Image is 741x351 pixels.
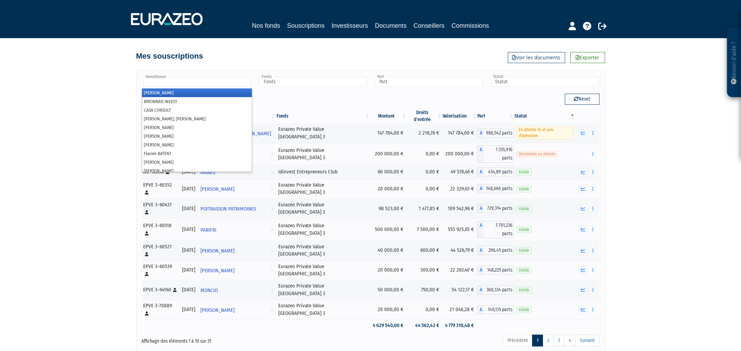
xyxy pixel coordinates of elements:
a: [PERSON_NAME] [198,243,276,257]
i: [Français] Personne physique [145,252,149,256]
i: Voir l'investisseur [271,140,273,153]
div: Eurazeo Private Value [GEOGRAPHIC_DATA] 3 [278,282,368,297]
span: 148,225 parts [484,266,514,275]
p: Besoin d'aide ? [730,32,738,94]
div: EPVE 3-60521 [143,243,178,258]
span: A [477,285,484,294]
div: Eurazeo Private Value [GEOGRAPHIC_DATA] 3 [278,243,368,258]
i: Voir l'investisseur [271,264,273,277]
span: En attente VL et avis d'opération [516,127,573,139]
span: Valide [516,186,532,192]
div: A - Eurazeo Private Value Europe 3 [477,145,514,163]
span: A [477,204,484,213]
span: Valide [516,206,532,212]
div: A - Eurazeo Private Value Europe 3 [477,285,514,294]
td: 200 000,00 € [443,143,477,165]
a: 1 [532,335,543,346]
span: Valide [516,226,532,233]
li: BRIONNAIS INVEST [142,97,252,106]
i: [Français] Personne physique [145,210,149,214]
a: 2 [543,335,554,346]
span: Valide [516,267,532,274]
i: Voir l'investisseur [271,304,273,317]
span: POITRASSON PATRIMOINES [200,203,256,215]
th: Fonds: activer pour trier la colonne par ordre croissant [276,109,370,123]
span: MANES [200,166,215,179]
span: A [477,168,484,177]
td: 2 216,76 € [407,123,442,143]
a: Exporter [570,52,605,63]
i: [Français] Personne physique [173,288,177,292]
span: A [477,266,484,275]
i: [Français] Personne physique [145,272,149,276]
div: EPVE 3-60539 [143,263,178,278]
li: [PERSON_NAME] [142,140,252,149]
div: A - Idinvest Entrepreneurs Club [477,168,514,177]
a: Voir les documents [508,52,565,63]
td: 555 925,65 € [443,219,477,241]
a: Souscriptions [287,21,324,32]
td: 50 000,00 € [370,280,407,300]
i: Voir l'investisseur [271,203,273,215]
div: Eurazeo Private Value [GEOGRAPHIC_DATA] 3 [278,181,368,196]
th: Droits d'entrée: activer pour trier la colonne par ordre croissant [407,109,442,123]
span: [PERSON_NAME] [200,245,234,257]
span: 1 335,916 parts [484,145,514,163]
span: 140,135 parts [484,305,514,314]
div: [DATE] [182,226,195,233]
a: PARIFRI [198,223,276,237]
div: EPVE 3-70889 [143,302,178,317]
td: 22 329,63 € [443,179,477,199]
td: 20 000,00 € [370,179,407,199]
i: Voir l'investisseur [271,284,273,297]
button: Reset [565,94,600,105]
td: 147 784,00 € [370,123,407,143]
a: Nos fonds [252,21,280,31]
i: Voir l'investisseur [271,183,273,196]
a: 3 [553,335,565,346]
td: 0,00 € [407,300,442,319]
span: [PERSON_NAME] [200,264,234,277]
span: 729,314 parts [484,204,514,213]
div: A - Eurazeo Private Value Europe 3 [477,305,514,314]
div: Eurazeo Private Value [GEOGRAPHIC_DATA] 3 [278,201,368,216]
span: 986,542 parts [484,129,514,138]
td: 98 523,00 € [370,199,407,219]
div: EPVE 3-60437 [143,201,178,216]
span: 148,666 parts [484,184,514,193]
i: [Français] Personne physique [166,170,170,174]
a: MONCIO [198,283,276,297]
a: Documents [375,21,407,31]
td: 49 578,46 € [443,165,477,179]
span: Valide [516,307,532,313]
li: [PERSON_NAME] [142,123,252,132]
td: 0,00 € [407,179,442,199]
div: [DATE] [182,266,195,274]
span: 454,89 parts [484,168,514,177]
td: 44 562,42 € [407,319,442,332]
span: A [477,221,484,238]
th: Part: activer pour trier la colonne par ordre croissant [477,109,514,123]
div: A - Eurazeo Private Value Europe 3 [477,129,514,138]
span: A [477,246,484,255]
div: A - Eurazeo Private Value Europe 3 [477,266,514,275]
td: 20 000,00 € [370,260,407,280]
td: 4 779 310,48 € [443,319,477,332]
img: 1732889491-logotype_eurazeo_blanc_rvb.png [131,13,203,25]
td: 4 629 540,00 € [370,319,407,332]
th: Valorisation: activer pour trier la colonne par ordre croissant [443,109,477,123]
i: Voir l'investisseur [271,245,273,257]
li: Flavien BATENT [142,149,252,158]
td: 44 526,79 € [443,241,477,260]
a: 4 [564,335,576,346]
td: 54 122,17 € [443,280,477,300]
div: EPVE 3-60352 [143,181,178,196]
a: POITRASSON PATRIMOINES [198,202,276,215]
td: 7 500,00 € [407,219,442,241]
span: Versement en attente [516,151,558,157]
div: [DATE] [182,247,195,254]
td: 0,00 € [407,143,442,165]
span: A [477,145,484,163]
i: Voir l'investisseur [271,166,273,179]
a: [PERSON_NAME] [198,182,276,196]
